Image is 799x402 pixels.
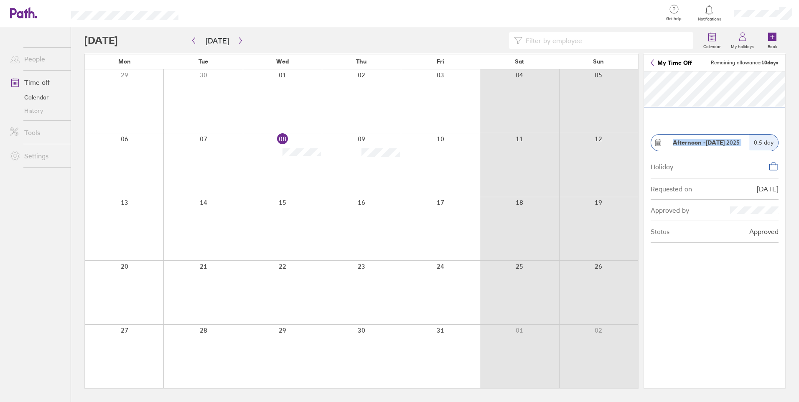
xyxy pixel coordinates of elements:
[356,58,366,65] span: Thu
[3,124,71,141] a: Tools
[698,27,726,54] a: Calendar
[726,42,759,49] label: My holidays
[522,33,688,48] input: Filter by employee
[276,58,289,65] span: Wed
[726,27,759,54] a: My holidays
[711,60,779,66] span: Remaining allowance:
[118,58,131,65] span: Mon
[593,58,604,65] span: Sun
[651,161,673,170] div: Holiday
[651,185,692,193] div: Requested on
[660,16,687,21] span: Get help
[763,42,782,49] label: Book
[3,51,71,67] a: People
[515,58,524,65] span: Sat
[696,17,723,22] span: Notifications
[706,139,725,146] strong: [DATE]
[673,139,706,146] strong: Afternoon -
[749,135,778,151] div: 0.5 day
[3,104,71,117] a: History
[749,228,779,235] div: Approved
[3,91,71,104] a: Calendar
[437,58,444,65] span: Fri
[198,58,208,65] span: Tue
[759,27,786,54] a: Book
[651,59,692,66] a: My Time Off
[761,59,779,66] strong: 10 days
[651,206,689,214] div: Approved by
[651,228,669,235] div: Status
[3,74,71,91] a: Time off
[673,139,740,146] span: 2025
[199,34,236,48] button: [DATE]
[696,4,723,22] a: Notifications
[757,185,779,193] div: [DATE]
[3,148,71,164] a: Settings
[698,42,726,49] label: Calendar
